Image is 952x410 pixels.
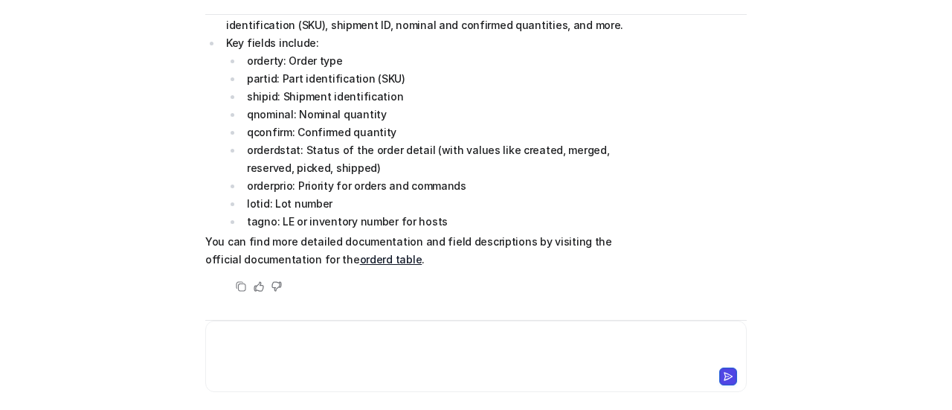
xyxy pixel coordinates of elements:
[242,106,640,124] li: qnominal: Nominal quantity
[242,70,640,88] li: partid: Part identification (SKU)
[242,177,640,195] li: orderprio: Priority for orders and commands
[242,124,640,141] li: qconfirm: Confirmed quantity
[205,233,640,269] p: You can find more detailed documentation and field descriptions by visiting the official document...
[242,141,640,177] li: orderdstat: Status of the order detail (with values like created, merged, reserved, picked, shipped)
[360,253,422,266] a: orderd table
[242,88,640,106] li: shipid: Shipment identification
[222,34,640,231] li: Key fields include:
[242,213,640,231] li: tagno: LE or inventory number for hosts
[242,195,640,213] li: lotid: Lot number
[242,52,640,70] li: orderty: Order type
